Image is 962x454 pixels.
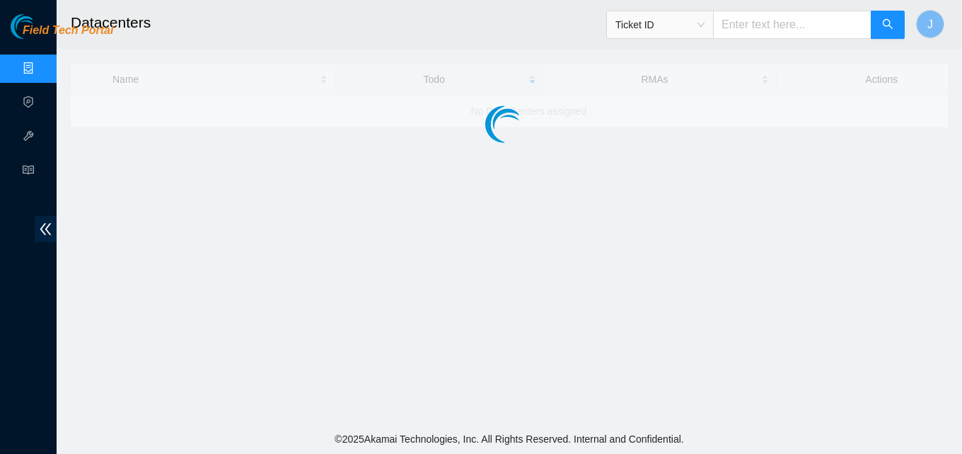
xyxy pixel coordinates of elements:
span: J [927,16,933,33]
span: Ticket ID [615,14,705,35]
span: search [882,18,893,32]
footer: © 2025 Akamai Technologies, Inc. All Rights Reserved. Internal and Confidential. [57,424,962,454]
span: Field Tech Portal [23,24,113,38]
span: double-left [35,216,57,242]
button: J [916,10,944,38]
span: read [23,158,34,186]
input: Enter text here... [713,11,871,39]
a: Akamai TechnologiesField Tech Portal [11,25,113,44]
button: search [871,11,905,39]
img: Akamai Technologies [11,14,71,39]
